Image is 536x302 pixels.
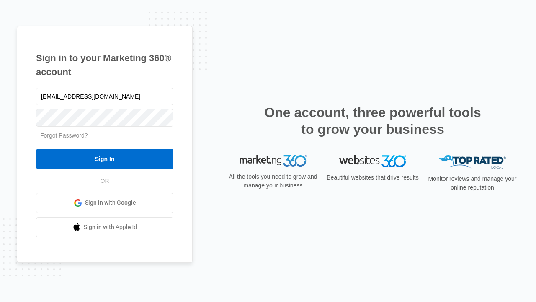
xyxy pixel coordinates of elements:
[36,149,173,169] input: Sign In
[326,173,420,182] p: Beautiful websites that drive results
[339,155,406,167] img: Websites 360
[36,193,173,213] a: Sign in with Google
[95,177,115,185] span: OR
[425,174,519,192] p: Monitor reviews and manage your online reputation
[262,104,484,138] h2: One account, three powerful tools to grow your business
[85,198,136,207] span: Sign in with Google
[40,132,88,139] a: Forgot Password?
[36,217,173,237] a: Sign in with Apple Id
[36,88,173,105] input: Email
[36,51,173,79] h1: Sign in to your Marketing 360® account
[226,172,320,190] p: All the tools you need to grow and manage your business
[240,155,307,167] img: Marketing 360
[84,223,137,232] span: Sign in with Apple Id
[439,155,506,169] img: Top Rated Local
